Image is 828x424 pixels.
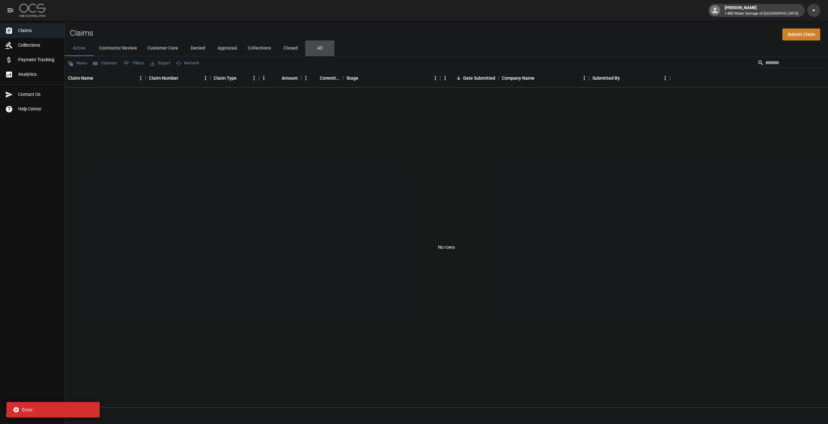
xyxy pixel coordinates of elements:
button: Sort [273,74,282,83]
button: Appraisal [212,40,242,56]
button: Menu [259,73,269,83]
div: Claim Name [65,69,146,87]
div: Committed Amount [320,69,340,87]
div: Submitted By [592,69,620,87]
div: Search [757,58,827,69]
div: Committed Amount [301,69,343,87]
button: Collections [242,40,276,56]
div: [PERSON_NAME] [722,5,801,16]
div: Company Name [502,69,534,87]
div: Stage [343,69,440,87]
p: 1-800 Water Damage of [GEOGRAPHIC_DATA] [725,11,798,17]
button: Contractor Review [94,40,142,56]
div: Claim Number [149,69,178,87]
div: Stage [346,69,358,87]
div: Claim Type [214,69,237,87]
button: Closed [276,40,305,56]
span: Payment Tracking [18,56,59,63]
button: Menu [431,73,440,83]
button: Select columns [92,58,119,68]
h2: Claims [70,29,93,38]
a: Submit Claim [782,29,820,40]
div: Submitted By [589,69,670,87]
button: Export [149,58,172,68]
button: Refresh [174,58,201,68]
div: Date Submitted [463,69,495,87]
div: Amount [282,69,298,87]
button: Sort [237,74,246,83]
button: Denied [183,40,212,56]
button: Sort [620,74,629,83]
div: Claim Type [210,69,259,87]
div: dynamic tabs [65,40,828,56]
div: Error: [13,404,33,416]
button: Menu [660,73,670,83]
button: Menu [440,73,450,83]
button: Sort [454,74,463,83]
button: Sort [358,74,367,83]
button: Sort [311,74,320,83]
div: No rows [65,87,828,407]
img: ocs-logo-white-transparent.png [19,4,45,17]
div: Amount [259,69,301,87]
div: Claim Number [146,69,210,87]
button: Customer Care [142,40,183,56]
button: Show filters [121,58,146,69]
button: Sort [534,74,543,83]
button: Active [65,40,94,56]
span: Claims [18,27,59,34]
span: Help Center [18,106,59,112]
button: Sort [178,74,187,83]
div: Date Submitted [440,69,498,87]
div: Claim Name [68,69,93,87]
button: open drawer [4,4,17,17]
span: Contact Us [18,91,59,98]
div: Company Name [498,69,589,87]
button: Menu [579,73,589,83]
div: © 2025 One Claim Solution [6,412,59,418]
button: Menu [301,73,311,83]
span: Analytics [18,71,59,78]
button: Sort [93,74,102,83]
button: Menu [136,73,146,83]
button: All [305,40,334,56]
button: Views [66,58,89,68]
button: Menu [201,73,210,83]
span: Collections [18,42,59,49]
button: Menu [249,73,259,83]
